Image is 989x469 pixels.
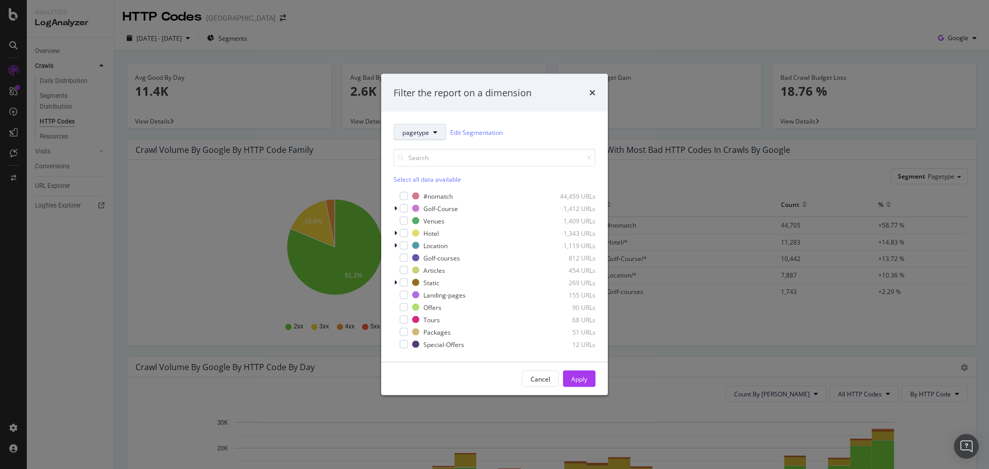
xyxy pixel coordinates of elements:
[423,204,458,213] div: Golf-Course
[545,216,595,225] div: 1,409 URLs
[402,128,429,136] span: pagetype
[394,149,595,167] input: Search
[545,241,595,250] div: 1,119 URLs
[423,303,441,311] div: Offers
[545,266,595,274] div: 454 URLs
[423,253,460,262] div: Golf-courses
[545,253,595,262] div: 812 URLs
[450,127,503,137] a: Edit Segmentation
[423,340,464,349] div: Special-Offers
[954,434,979,459] div: Open Intercom Messenger
[423,229,439,237] div: Hotel
[423,216,445,225] div: Venues
[394,86,532,99] div: Filter the report on a dimension
[571,374,587,383] div: Apply
[423,327,451,336] div: Packages
[381,74,608,395] div: modal
[531,374,550,383] div: Cancel
[423,241,448,250] div: Location
[394,124,446,141] button: pagetype
[423,290,466,299] div: Landing-pages
[394,175,595,184] div: Select all data available
[545,315,595,324] div: 68 URLs
[545,278,595,287] div: 269 URLs
[522,371,559,387] button: Cancel
[423,278,439,287] div: Static
[563,371,595,387] button: Apply
[545,303,595,311] div: 90 URLs
[423,266,445,274] div: Articles
[545,229,595,237] div: 1,343 URLs
[423,315,440,324] div: Tours
[545,340,595,349] div: 12 URLs
[423,192,453,200] div: #nomatch
[545,290,595,299] div: 155 URLs
[545,192,595,200] div: 44,459 URLs
[589,86,595,99] div: times
[545,327,595,336] div: 51 URLs
[545,204,595,213] div: 1,412 URLs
